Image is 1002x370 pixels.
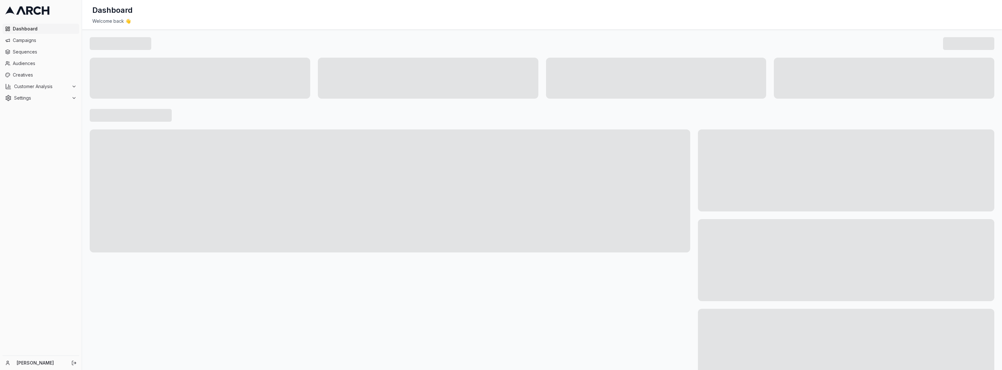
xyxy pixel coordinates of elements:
[70,358,79,367] button: Log out
[13,60,77,67] span: Audiences
[92,5,133,15] h1: Dashboard
[3,35,79,45] a: Campaigns
[3,93,79,103] button: Settings
[17,360,64,366] a: [PERSON_NAME]
[13,26,77,32] span: Dashboard
[92,18,992,24] div: Welcome back 👋
[3,58,79,69] a: Audiences
[13,72,77,78] span: Creatives
[14,95,69,101] span: Settings
[13,49,77,55] span: Sequences
[13,37,77,44] span: Campaigns
[3,24,79,34] a: Dashboard
[3,70,79,80] a: Creatives
[3,47,79,57] a: Sequences
[14,83,69,90] span: Customer Analysis
[3,81,79,92] button: Customer Analysis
